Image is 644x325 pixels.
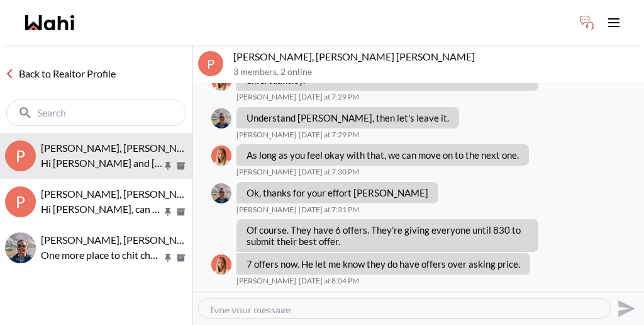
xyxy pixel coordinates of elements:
[236,130,296,140] span: [PERSON_NAME]
[299,205,359,215] time: 2025-10-06T23:31:50.467Z
[211,108,231,128] div: Pranav Dhar
[299,276,359,286] time: 2025-10-07T00:04:13.795Z
[5,186,36,217] div: P
[41,142,282,154] span: [PERSON_NAME], [PERSON_NAME] [PERSON_NAME]
[5,232,36,263] img: P
[41,156,162,171] p: Hi [PERSON_NAME] and [PERSON_NAME], I sent you a little gift from gift-o-gram. [PERSON_NAME] it s...
[236,205,296,215] span: [PERSON_NAME]
[162,253,174,263] button: Pin
[174,161,187,171] button: Archive
[174,207,187,217] button: Archive
[611,294,639,322] button: Send
[198,51,223,76] div: P
[211,254,231,275] img: M
[211,108,231,128] img: P
[211,254,231,275] div: Michelle Ryckman
[211,145,231,166] div: Michelle Ryckman
[209,304,600,313] textarea: Type your message
[236,92,296,102] span: [PERSON_NAME]
[299,92,359,102] time: 2025-10-06T23:29:19.861Z
[233,50,639,63] p: [PERSON_NAME], [PERSON_NAME] [PERSON_NAME]
[601,10,626,35] button: Toggle open navigation menu
[162,161,174,171] button: Pin
[247,149,519,161] p: As long as you feel okay with that, we can move on to the next one.
[299,130,359,140] time: 2025-10-06T23:29:40.851Z
[25,15,74,30] a: Wahi homepage
[5,140,36,171] div: P
[41,202,162,217] p: Hi [PERSON_NAME], can we meet at 2:30pm at [GEOGRAPHIC_DATA] [DATE]? Then we will see the other 3...
[174,253,187,263] button: Archive
[37,106,158,119] input: Search
[247,224,528,247] p: Of course. They have 6 offers. They’re giving everyone until 830 to submit their best offer.
[211,183,231,203] img: P
[299,167,359,177] time: 2025-10-06T23:30:15.927Z
[236,167,296,177] span: [PERSON_NAME]
[233,67,639,77] p: 3 members , 2 online
[162,207,174,217] button: Pin
[247,112,449,123] p: Understand [PERSON_NAME], then let's leave it.
[41,188,367,200] span: [PERSON_NAME], [PERSON_NAME], [PERSON_NAME], [PERSON_NAME]
[247,258,520,270] p: 7 offers now. He let me know they do have offers over asking price.
[41,248,162,263] p: One more place to chit chat with you
[41,234,202,246] span: [PERSON_NAME], [PERSON_NAME]
[236,276,296,286] span: [PERSON_NAME]
[211,145,231,166] img: M
[247,187,428,198] p: Ok, thanks for your effort [PERSON_NAME]
[5,232,36,263] div: Pranav Dhar, Vandana Dhar
[211,183,231,203] div: Pranav Dhar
